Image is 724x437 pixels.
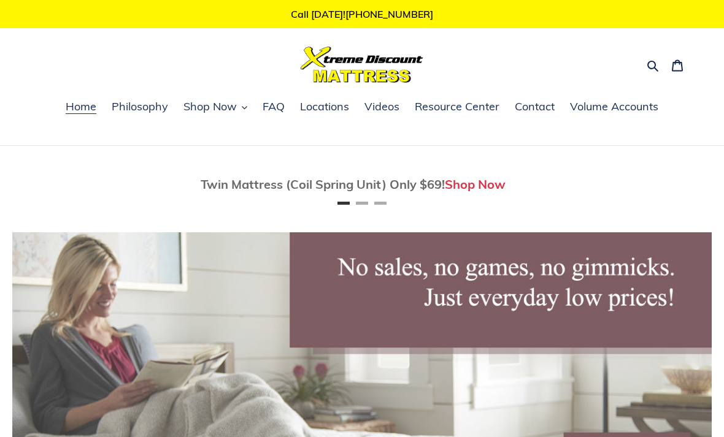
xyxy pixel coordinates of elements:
[564,98,664,116] a: Volume Accounts
[183,99,237,114] span: Shop Now
[345,8,433,20] a: [PHONE_NUMBER]
[300,99,349,114] span: Locations
[201,177,445,192] span: Twin Mattress (Coil Spring Unit) Only $69!
[337,202,350,205] button: Page 1
[356,202,368,205] button: Page 2
[364,99,399,114] span: Videos
[409,98,506,116] a: Resource Center
[509,98,561,116] a: Contact
[294,98,355,116] a: Locations
[106,98,174,116] a: Philosophy
[112,99,168,114] span: Philosophy
[374,202,387,205] button: Page 3
[256,98,291,116] a: FAQ
[570,99,658,114] span: Volume Accounts
[445,177,506,192] a: Shop Now
[415,99,499,114] span: Resource Center
[60,98,102,116] a: Home
[358,98,406,116] a: Videos
[177,98,253,116] button: Shop Now
[263,99,285,114] span: FAQ
[515,99,555,114] span: Contact
[301,47,423,83] img: Xtreme Discount Mattress
[66,99,96,114] span: Home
